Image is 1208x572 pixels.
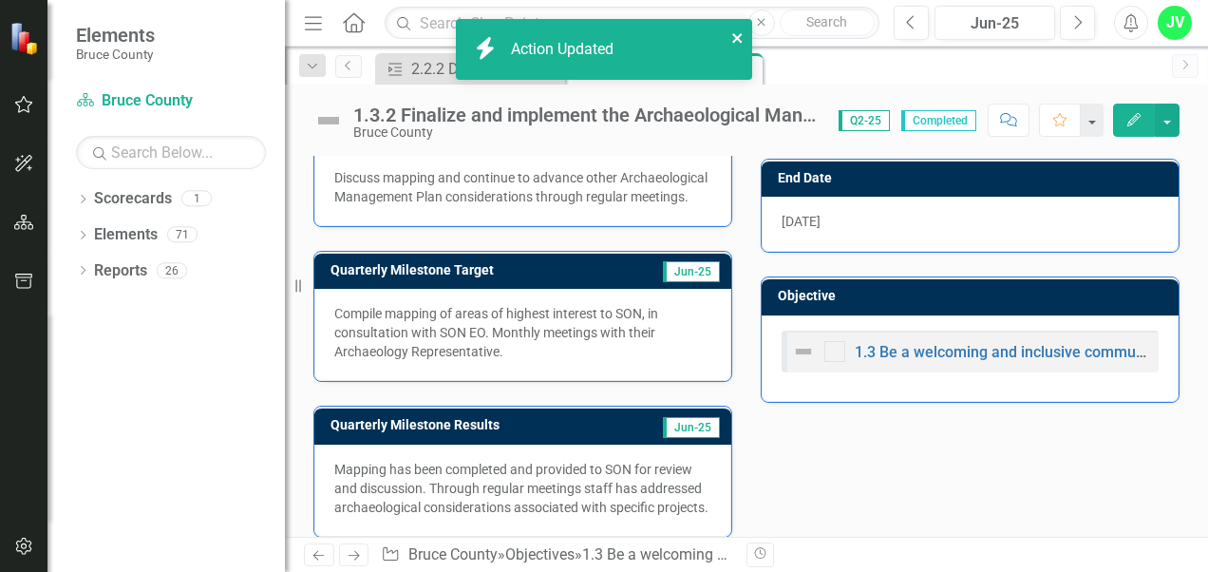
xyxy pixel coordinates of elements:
[731,27,745,48] button: close
[663,261,720,282] span: Jun-25
[792,340,815,363] img: Not Defined
[380,57,560,81] a: 2.2.2 Develop a memorandum of understanding with municipal partners for the delivery of planning ...
[782,214,821,229] span: [DATE]
[855,343,1163,361] a: 1.3 Be a welcoming and inclusive community.
[334,168,711,206] p: Discuss mapping and continue to advance other Archaeological Management Plan considerations throu...
[94,188,172,210] a: Scorecards
[94,224,158,246] a: Elements
[778,171,1169,185] h3: End Date
[901,110,976,131] span: Completed
[330,418,621,432] h3: Quarterly Milestone Results
[582,545,888,563] a: 1.3 Be a welcoming and inclusive community.
[941,12,1048,35] div: Jun-25
[76,136,266,169] input: Search Below...
[511,39,618,61] div: Action Updated
[1158,6,1192,40] button: JV
[9,22,43,55] img: ClearPoint Strategy
[778,289,1169,303] h3: Objective
[167,227,198,243] div: 71
[353,105,820,125] div: 1.3.2 Finalize and implement the Archaeological Management Plan.
[408,545,498,563] a: Bruce County
[663,417,720,438] span: Jun-25
[334,460,711,517] p: Mapping has been completed and provided to SON for review and discussion. Through regular meeting...
[411,57,560,81] div: 2.2.2 Develop a memorandum of understanding with municipal partners for the delivery of planning ...
[76,90,266,112] a: Bruce County
[181,191,212,207] div: 1
[839,110,890,131] span: Q2-25
[934,6,1055,40] button: Jun-25
[76,47,155,62] small: Bruce County
[353,125,820,140] div: Bruce County
[330,263,618,277] h3: Quarterly Milestone Target
[806,14,847,29] span: Search
[381,544,732,566] div: » » »
[76,24,155,47] span: Elements
[334,304,711,361] p: Compile mapping of areas of highest interest to SON, in consultation with SON EO. Monthly meeting...
[94,260,147,282] a: Reports
[780,10,875,36] button: Search
[505,545,575,563] a: Objectives
[157,262,187,278] div: 26
[385,7,879,40] input: Search ClearPoint...
[313,105,344,136] img: Not Defined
